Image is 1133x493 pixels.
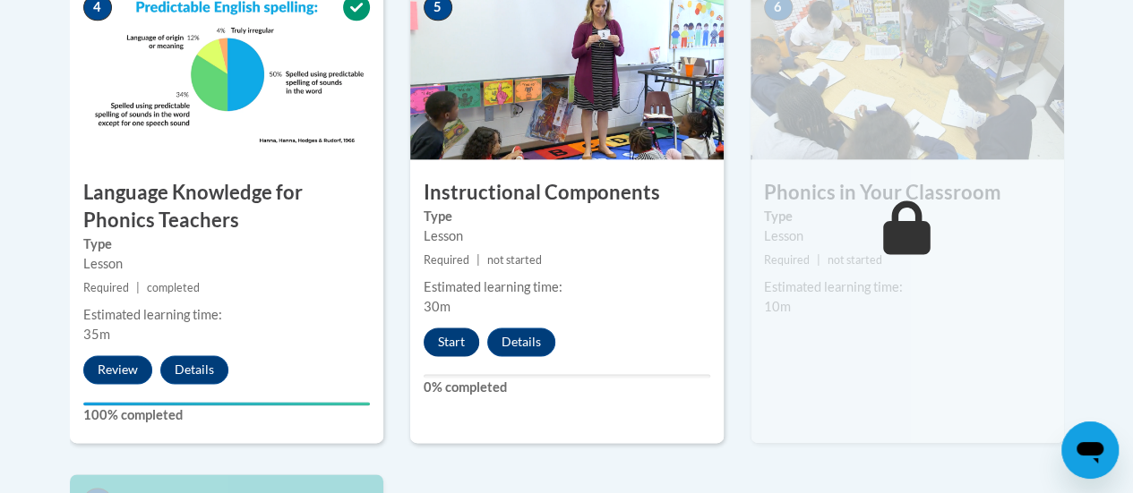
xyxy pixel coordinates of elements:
[764,277,1051,297] div: Estimated learning time:
[764,207,1051,226] label: Type
[136,281,140,294] span: |
[1061,421,1119,479] iframe: Button to launch messaging window
[83,305,370,325] div: Estimated learning time:
[70,179,383,234] h3: Language Knowledge for Phonics Teachers
[83,405,370,425] label: 100% completed
[83,234,370,254] label: Type
[828,253,882,267] span: not started
[424,299,451,314] span: 30m
[751,179,1064,207] h3: Phonics in Your Classroom
[487,327,555,356] button: Details
[83,355,152,384] button: Review
[424,226,710,246] div: Lesson
[476,253,480,267] span: |
[424,378,710,397] label: 0% completed
[83,327,110,342] span: 35m
[160,355,228,384] button: Details
[424,277,710,297] div: Estimated learning time:
[817,253,820,267] span: |
[147,281,200,294] span: completed
[487,253,542,267] span: not started
[424,253,469,267] span: Required
[764,253,810,267] span: Required
[83,254,370,274] div: Lesson
[424,207,710,226] label: Type
[83,402,370,405] div: Your progress
[410,179,724,207] h3: Instructional Components
[764,299,791,314] span: 10m
[764,226,1051,246] div: Lesson
[424,327,479,356] button: Start
[83,281,129,294] span: Required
